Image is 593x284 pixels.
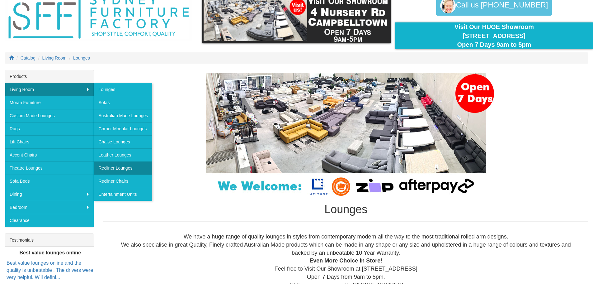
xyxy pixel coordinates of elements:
a: Sofas [94,96,152,109]
a: Living Room [42,55,67,60]
a: Lounges [94,83,152,96]
a: Australian Made Lounges [94,109,152,122]
a: Living Room [5,83,94,96]
a: Recliner Chairs [94,175,152,188]
b: Best value lounges online [20,250,81,255]
a: Clearance [5,214,94,227]
a: Entertainment Units [94,188,152,201]
h1: Lounges [103,203,588,216]
a: Rugs [5,122,94,135]
a: Leather Lounges [94,148,152,161]
a: Theatre Lounges [5,161,94,175]
img: Lounges [190,73,501,197]
a: Corner Modular Lounges [94,122,152,135]
a: Lift Chairs [5,135,94,148]
a: Accent Chairs [5,148,94,161]
a: Dining [5,188,94,201]
a: Best value lounges online and the quality is unbeatable . The drivers were very helpful. Will def... [7,260,93,280]
a: Moran Furniture [5,96,94,109]
a: Chaise Lounges [94,135,152,148]
a: Lounges [73,55,90,60]
a: Recliner Lounges [94,161,152,175]
b: Even More Choice In Store! [309,258,382,264]
a: Sofa Beds [5,175,94,188]
div: Testimonials [5,234,94,247]
a: Custom Made Lounges [5,109,94,122]
a: Catalog [21,55,35,60]
div: Visit Our HUGE Showroom [STREET_ADDRESS] Open 7 Days 9am to 5pm [400,22,588,49]
div: Products [5,70,94,83]
a: Bedroom [5,201,94,214]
